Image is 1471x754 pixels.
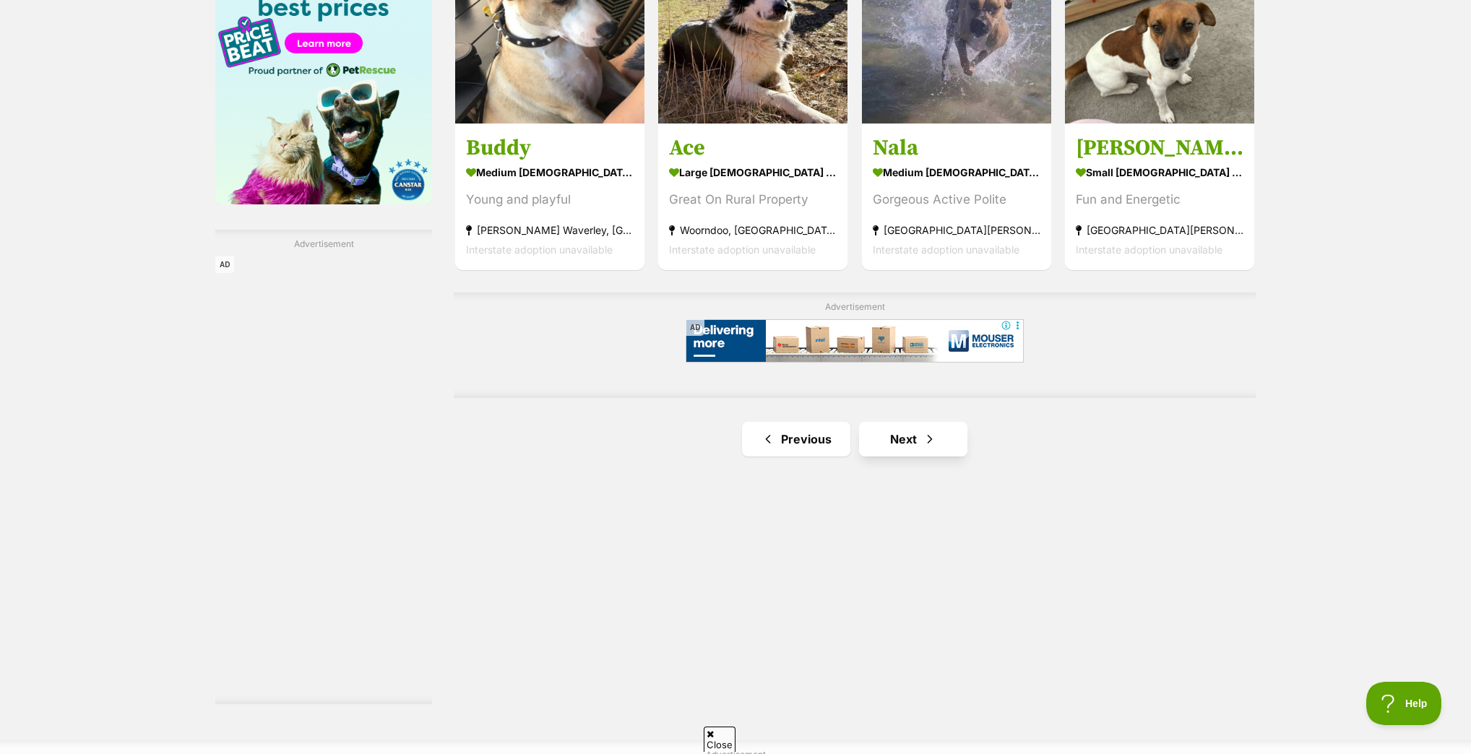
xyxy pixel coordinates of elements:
a: Previous page [742,422,850,456]
span: AD [215,256,234,273]
strong: [GEOGRAPHIC_DATA][PERSON_NAME][GEOGRAPHIC_DATA] [873,220,1040,239]
iframe: Help Scout Beacon - Open [1366,682,1442,725]
a: Nala medium [DEMOGRAPHIC_DATA] Dog Gorgeous Active Polite [GEOGRAPHIC_DATA][PERSON_NAME][GEOGRAPH... [862,123,1051,269]
span: AD [686,319,704,336]
h3: Nala [873,134,1040,161]
iframe: Advertisement [855,365,855,365]
strong: small [DEMOGRAPHIC_DATA] Dog [1076,161,1243,182]
div: Gorgeous Active Polite [873,189,1040,209]
strong: medium [DEMOGRAPHIC_DATA] Dog [466,161,634,182]
nav: Pagination [454,422,1256,456]
strong: [GEOGRAPHIC_DATA][PERSON_NAME][GEOGRAPHIC_DATA] [1076,220,1243,239]
span: Close [704,727,735,752]
strong: large [DEMOGRAPHIC_DATA] Dog [669,161,837,182]
span: Interstate adoption unavailable [466,243,613,255]
div: Fun and Energetic [1076,189,1243,209]
h3: [PERSON_NAME] [1076,134,1243,161]
span: Interstate adoption unavailable [1076,243,1222,255]
div: Young and playful [466,189,634,209]
strong: [PERSON_NAME] Waverley, [GEOGRAPHIC_DATA] [466,220,634,239]
a: Buddy medium [DEMOGRAPHIC_DATA] Dog Young and playful [PERSON_NAME] Waverley, [GEOGRAPHIC_DATA] I... [455,123,644,269]
div: Great On Rural Property [669,189,837,209]
a: [PERSON_NAME] small [DEMOGRAPHIC_DATA] Dog Fun and Energetic [GEOGRAPHIC_DATA][PERSON_NAME][GEOGR... [1065,123,1254,269]
iframe: Advertisement [215,256,432,690]
h3: Ace [669,134,837,161]
div: Advertisement [215,230,432,704]
a: Next page [859,422,967,456]
strong: Woorndoo, [GEOGRAPHIC_DATA] [669,220,837,239]
div: Advertisement [454,292,1256,398]
a: Ace large [DEMOGRAPHIC_DATA] Dog Great On Rural Property Woorndoo, [GEOGRAPHIC_DATA] Interstate a... [658,123,847,269]
span: Interstate adoption unavailable [669,243,816,255]
strong: medium [DEMOGRAPHIC_DATA] Dog [873,161,1040,182]
h3: Buddy [466,134,634,161]
span: Interstate adoption unavailable [873,243,1019,255]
